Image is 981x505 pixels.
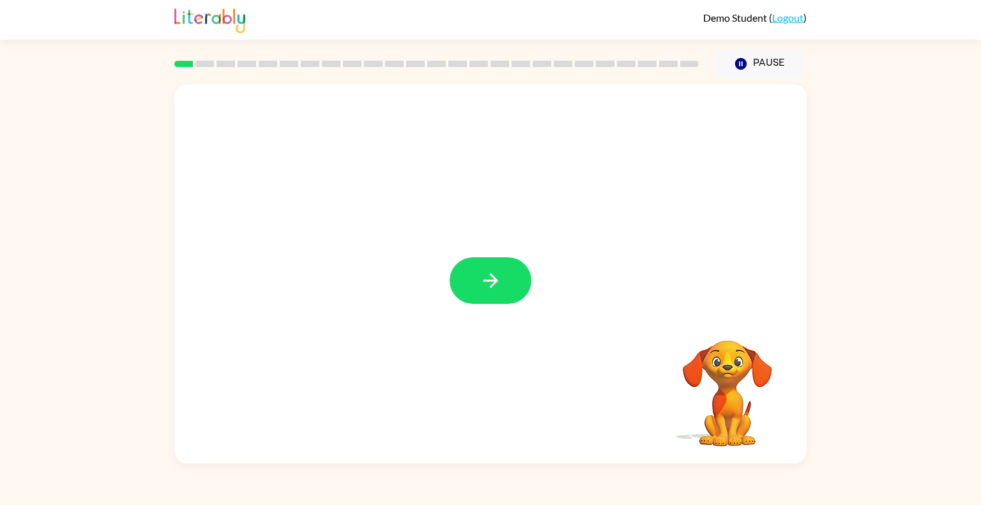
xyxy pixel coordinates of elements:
video: Your browser must support playing .mp4 files to use Literably. Please try using another browser. [664,320,791,448]
div: ( ) [703,11,807,24]
button: Pause [714,49,807,79]
span: Demo Student [703,11,769,24]
img: Literably [174,5,245,33]
a: Logout [772,11,803,24]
